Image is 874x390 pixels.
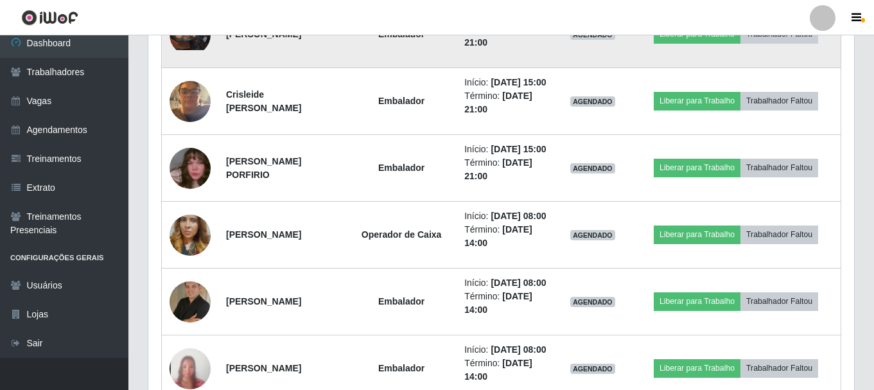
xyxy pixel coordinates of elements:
[464,290,546,317] li: Término:
[464,156,546,183] li: Término:
[740,292,818,310] button: Trabalhador Faltou
[170,74,211,129] img: 1751716500415.jpeg
[226,89,301,113] strong: Crisleide [PERSON_NAME]
[740,159,818,177] button: Trabalhador Faltou
[570,364,615,374] span: AGENDADO
[491,144,546,154] time: [DATE] 15:00
[226,363,301,373] strong: [PERSON_NAME]
[21,10,78,26] img: CoreUI Logo
[378,296,424,306] strong: Embalador
[464,209,546,223] li: Início:
[378,363,424,373] strong: Embalador
[740,359,818,377] button: Trabalhador Faltou
[226,296,301,306] strong: [PERSON_NAME]
[654,359,740,377] button: Liberar para Trabalho
[654,159,740,177] button: Liberar para Trabalho
[464,76,546,89] li: Início:
[464,357,546,384] li: Término:
[740,92,818,110] button: Trabalhador Faltou
[654,92,740,110] button: Liberar para Trabalho
[654,226,740,244] button: Liberar para Trabalho
[570,163,615,173] span: AGENDADO
[464,22,546,49] li: Término:
[570,230,615,240] span: AGENDADO
[226,229,301,240] strong: [PERSON_NAME]
[570,297,615,307] span: AGENDADO
[464,343,546,357] li: Início:
[378,96,424,106] strong: Embalador
[464,143,546,156] li: Início:
[464,223,546,250] li: Término:
[464,89,546,116] li: Término:
[170,199,211,272] img: 1734698175562.jpeg
[491,211,546,221] time: [DATE] 08:00
[226,156,301,180] strong: [PERSON_NAME] PORFIRIO
[491,278,546,288] time: [DATE] 08:00
[740,226,818,244] button: Trabalhador Faltou
[170,132,211,205] img: 1754938738059.jpeg
[654,292,740,310] button: Liberar para Trabalho
[570,96,615,107] span: AGENDADO
[362,229,442,240] strong: Operador de Caixa
[491,77,546,87] time: [DATE] 15:00
[378,163,424,173] strong: Embalador
[464,276,546,290] li: Início:
[491,344,546,355] time: [DATE] 08:00
[170,281,211,323] img: 1679057425949.jpeg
